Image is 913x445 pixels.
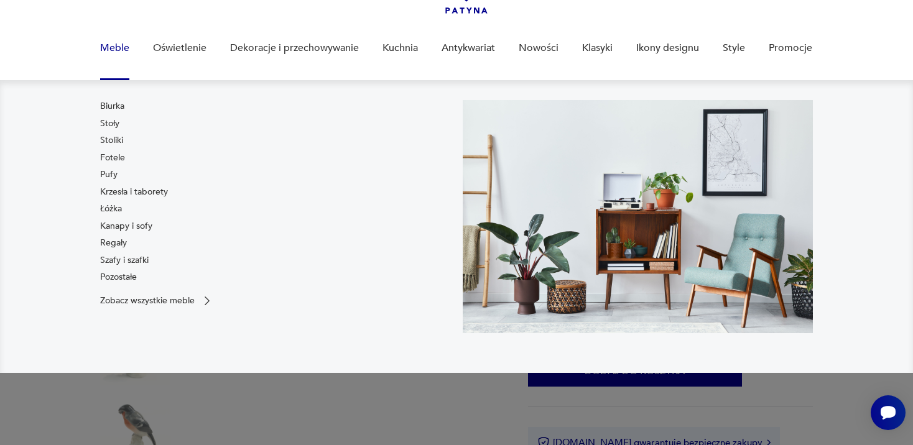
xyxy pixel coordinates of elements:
a: Meble [100,24,129,72]
a: Łóżka [100,203,122,215]
a: Nowości [519,24,558,72]
a: Oświetlenie [153,24,206,72]
a: Stoły [100,117,119,130]
a: Fotele [100,152,125,164]
a: Style [723,24,745,72]
a: Dekoracje i przechowywanie [230,24,359,72]
a: Zobacz wszystkie meble [100,295,213,307]
a: Promocje [769,24,812,72]
a: Biurka [100,100,124,112]
a: Kanapy i sofy [100,220,152,232]
a: Krzesła i taborety [100,186,168,198]
a: Klasyki [582,24,613,72]
a: Antykwariat [442,24,495,72]
p: Zobacz wszystkie meble [100,296,195,305]
a: Ikony designu [636,24,699,72]
img: 969d9116629659dbb0bd4e745da535dc.jpg [463,100,813,333]
a: Pozostałe [100,271,137,283]
a: Szafy i szafki [100,254,149,267]
iframe: Smartsupp widget button [871,395,906,430]
a: Stoliki [100,134,123,147]
a: Kuchnia [382,24,418,72]
a: Regały [100,237,127,249]
a: Pufy [100,168,118,181]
